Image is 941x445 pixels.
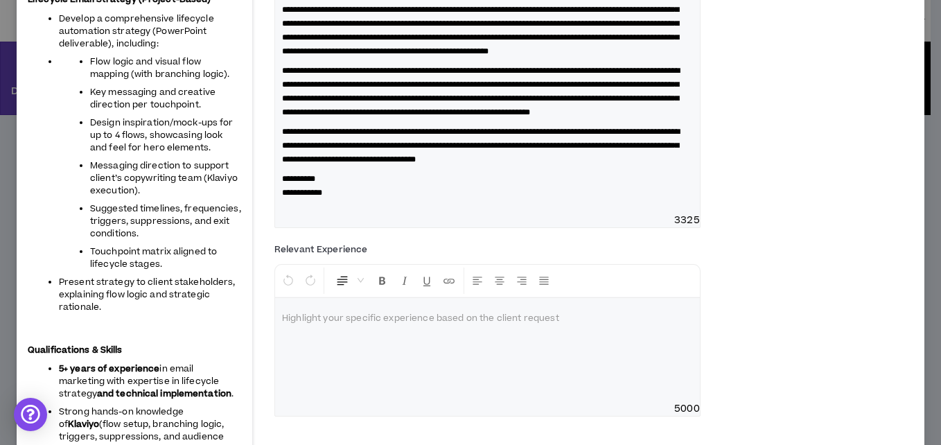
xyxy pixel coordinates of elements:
strong: 5+ years of experience [59,363,159,375]
span: Develop a comprehensive lifecycle automation strategy (PowerPoint deliverable), including: [59,12,214,50]
label: Relevant Experience [274,238,367,261]
button: Redo [300,268,321,294]
span: Touchpoint matrix aligned to lifecycle stages. [90,245,217,270]
button: Format Bold [372,268,393,294]
button: Justify Align [534,268,554,294]
span: Strong hands-on knowledge of [59,405,184,430]
strong: Qualifications & Skills [28,344,123,356]
button: Format Italics [394,268,415,294]
button: Insert Link [439,268,459,294]
span: Key messaging and creative direction per touchpoint. [90,86,216,111]
button: Left Align [467,268,488,294]
span: Design inspiration/mock-ups for up to 4 flows, showcasing look and feel for hero elements. [90,116,233,154]
button: Right Align [511,268,532,294]
span: 3325 [674,213,700,227]
button: Undo [278,268,299,294]
div: Open Intercom Messenger [14,398,47,431]
strong: Klaviyo [68,418,99,430]
button: Format Underline [416,268,437,294]
strong: and technical implementation [97,387,231,400]
span: . [231,387,234,400]
span: in email marketing with expertise in lifecycle strategy [59,363,219,400]
span: 5000 [674,402,700,416]
button: Center Align [489,268,510,294]
span: Flow logic and visual flow mapping (with branching logic). [90,55,229,80]
span: Present strategy to client stakeholders, explaining flow logic and strategic rationale. [59,276,235,313]
span: Suggested timelines, frequencies, triggers, suppressions, and exit conditions. [90,202,241,240]
span: Messaging direction to support client’s copywriting team (Klaviyo execution). [90,159,238,197]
